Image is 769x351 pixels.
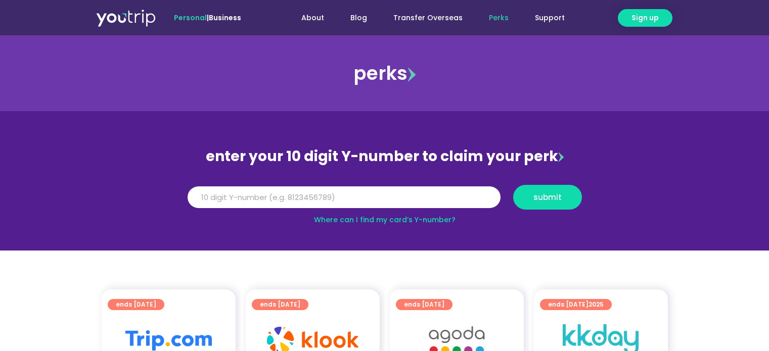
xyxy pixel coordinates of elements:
[396,299,453,310] a: ends [DATE]
[513,185,582,210] button: submit
[522,9,578,27] a: Support
[209,13,241,23] a: Business
[618,9,672,27] a: Sign up
[260,299,300,310] span: ends [DATE]
[288,9,337,27] a: About
[108,299,164,310] a: ends [DATE]
[314,215,456,225] a: Where can I find my card’s Y-number?
[183,143,587,170] div: enter your 10 digit Y-number to claim your perk
[404,299,444,310] span: ends [DATE]
[188,186,501,209] input: 10 digit Y-number (e.g. 8123456789)
[631,13,659,23] span: Sign up
[476,9,522,27] a: Perks
[540,299,612,310] a: ends [DATE]2025
[380,9,476,27] a: Transfer Overseas
[533,193,562,201] span: submit
[268,9,578,27] nav: Menu
[116,299,156,310] span: ends [DATE]
[174,13,207,23] span: Personal
[188,185,582,217] form: Y Number
[337,9,380,27] a: Blog
[174,13,241,23] span: |
[252,299,308,310] a: ends [DATE]
[548,299,604,310] span: ends [DATE]
[589,300,604,309] span: 2025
